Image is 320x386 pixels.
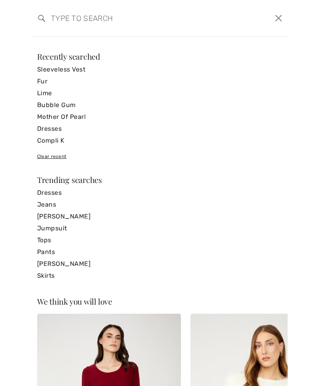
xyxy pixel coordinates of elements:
a: Fur [37,75,283,87]
a: [PERSON_NAME] [37,258,283,270]
a: Tops [37,234,283,246]
div: Trending searches [37,176,283,184]
a: Dresses [37,123,283,135]
a: Bubble Gum [37,99,283,111]
input: TYPE TO SEARCH [45,6,220,30]
a: Mother Of Pearl [37,111,283,123]
a: Skirts [37,270,283,282]
a: Jeans [37,199,283,211]
a: Jumpsuit [37,222,283,234]
span: We think you will love [37,296,112,307]
a: Pants [37,246,283,258]
a: Lime [37,87,283,99]
button: Close [273,12,285,24]
a: Dresses [37,187,283,199]
a: Sleeveless Vest [37,64,283,75]
a: Compli K [37,135,283,147]
img: search the website [38,15,45,22]
div: Clear recent [37,153,283,160]
a: [PERSON_NAME] [37,211,283,222]
div: Recently searched [37,53,283,60]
